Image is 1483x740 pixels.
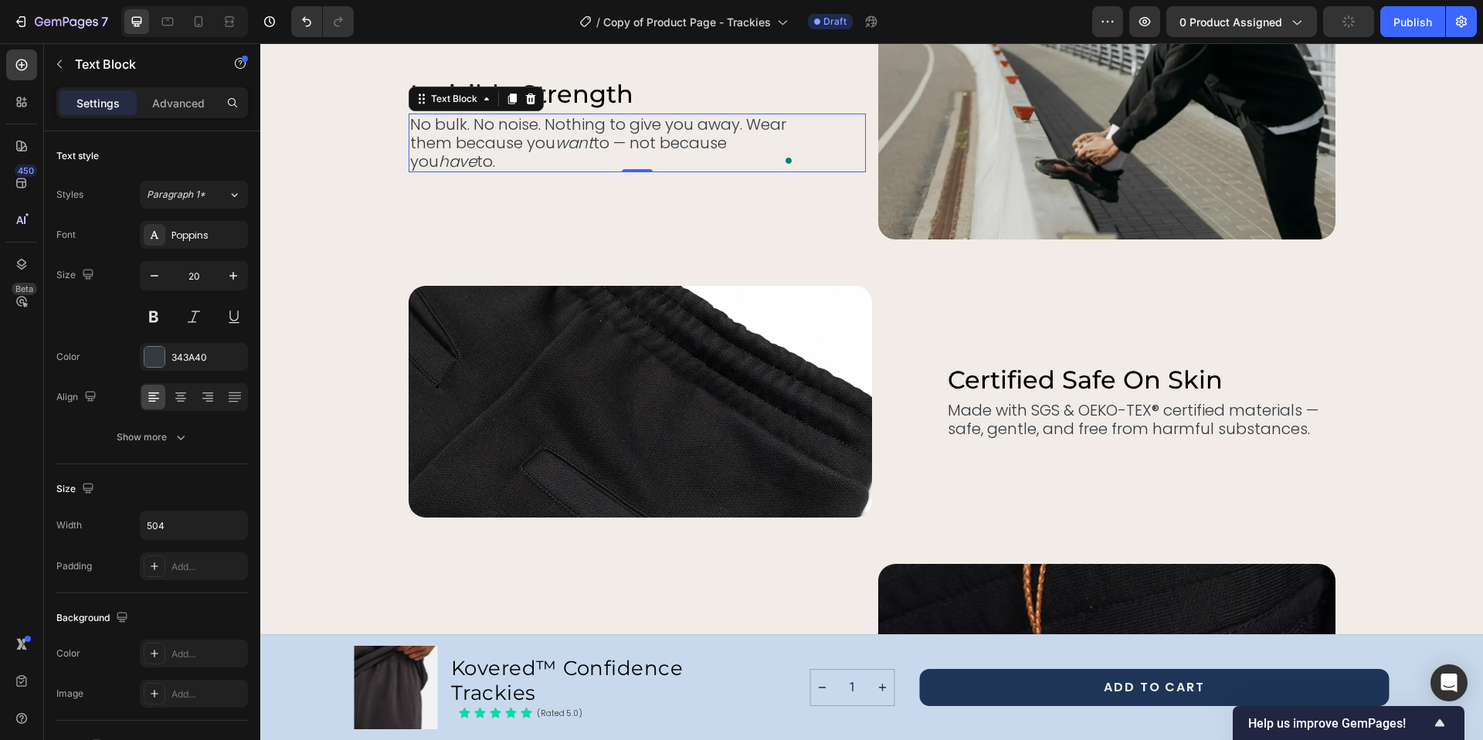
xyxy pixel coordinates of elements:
[171,351,244,365] div: 343A40
[59,91,138,101] div: Domain Overview
[596,14,600,30] span: /
[178,107,216,129] i: have
[75,55,206,73] p: Text Block
[148,243,612,474] img: gempages_580925231405728264-652db4cb-4bdd-4bd8-b332-c5ac17f26f1c.webp
[154,90,166,102] img: tab_keywords_by_traffic_grey.svg
[148,70,538,129] div: Rich Text Editor. Editing area: main
[171,91,260,101] div: Keywords by Traffic
[43,25,76,37] div: v 4.0.25
[687,358,1074,395] p: Made with SGS & OEKO-TEX® certified materials — safe, gentle, and free from harmful substances.
[1248,714,1449,732] button: Show survey - Help us improve GemPages!
[15,165,37,177] div: 450
[56,188,83,202] div: Styles
[686,321,1075,353] h2: certified safe on skin
[56,559,92,573] div: Padding
[56,387,100,408] div: Align
[117,429,188,445] div: Show more
[551,626,574,662] button: decrement
[171,687,244,701] div: Add...
[168,49,220,63] div: Text Block
[56,608,131,629] div: Background
[25,40,37,53] img: website_grey.svg
[76,95,120,111] p: Settings
[611,626,634,662] button: increment
[12,283,37,295] div: Beta
[150,36,536,66] p: Invisible Strength
[40,40,170,53] div: Domain: [DOMAIN_NAME]
[56,265,97,286] div: Size
[823,15,847,29] span: Draft
[56,647,80,660] div: Color
[148,35,538,67] h2: Rich Text Editor. Editing area: main
[147,188,205,202] span: Paragraph 1*
[56,423,248,451] button: Show more
[660,626,1129,663] button: Add to Cart
[1248,716,1430,731] span: Help us improve GemPages!
[6,6,115,37] button: 7
[171,647,244,661] div: Add...
[1393,14,1432,30] div: Publish
[141,511,247,539] input: Auto
[152,95,205,111] p: Advanced
[101,12,108,31] p: 7
[291,6,354,37] div: Undo/Redo
[56,228,76,242] div: Font
[295,89,333,110] i: want
[843,636,945,652] div: Add to Cart
[1179,14,1282,30] span: 0 product assigned
[1430,664,1468,701] div: Open Intercom Messenger
[1380,6,1445,37] button: Publish
[603,14,771,30] span: Copy of Product Page - Trackies
[56,518,82,532] div: Width
[56,687,83,701] div: Image
[56,479,97,500] div: Size
[56,149,99,163] div: Text style
[260,43,1483,740] iframe: To enrich screen reader interactions, please activate Accessibility in Grammarly extension settings
[150,72,536,127] p: No bulk. No noise. Nothing to give you away. Wear them because you to — not because you to.
[25,25,37,37] img: logo_orange.svg
[1166,6,1317,37] button: 0 product assigned
[277,665,322,675] p: (Rated 5.0)
[42,90,54,102] img: tab_domain_overview_orange.svg
[574,626,611,662] input: quantity
[56,350,80,364] div: Color
[171,229,244,243] div: Poppins
[171,560,244,574] div: Add...
[140,181,248,209] button: Paragraph 1*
